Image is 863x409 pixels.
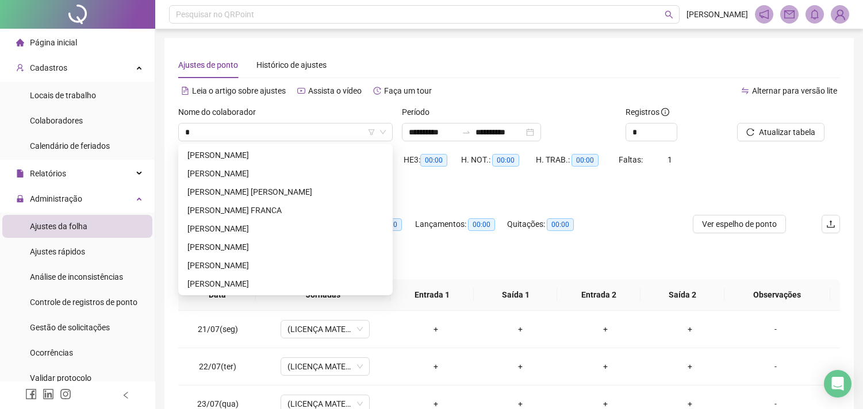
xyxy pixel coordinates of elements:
[43,388,54,400] span: linkedin
[492,154,519,167] span: 00:00
[30,91,96,100] span: Locais de trabalho
[187,204,383,217] div: [PERSON_NAME] FRANCA
[462,128,471,137] span: to
[181,219,390,238] div: CARLOS ANTONIO DA SILVA GOMES FILHO
[657,360,723,373] div: +
[178,60,238,70] span: Ajustes de ponto
[507,218,590,231] div: Quitações:
[30,222,87,231] span: Ajustes da folha
[572,323,638,335] div: +
[192,86,286,95] span: Leia o artigo sobre ajustes
[686,8,748,21] span: [PERSON_NAME]
[25,388,37,400] span: facebook
[752,86,837,95] span: Alternar para versão lite
[308,86,362,95] span: Assista o vídeo
[640,279,724,311] th: Saída 2
[619,155,645,164] span: Faltas:
[178,106,263,118] label: Nome do colaborador
[402,106,437,118] label: Período
[742,360,810,373] div: -
[415,218,507,231] div: Lançamentos:
[379,129,386,136] span: down
[373,87,381,95] span: history
[30,63,67,72] span: Cadastros
[30,272,123,281] span: Análise de inconsistências
[488,323,554,335] div: +
[181,164,390,183] div: ANGELA MARIA DA SILVA
[16,64,24,72] span: user-add
[30,298,137,307] span: Controle de registros de ponto
[30,247,85,256] span: Ajustes rápidos
[746,128,754,136] span: reload
[187,241,383,253] div: [PERSON_NAME]
[742,323,810,335] div: -
[702,218,777,230] span: Ver espelho de ponto
[403,360,469,373] div: +
[626,106,669,118] span: Registros
[187,186,383,198] div: [PERSON_NAME] [PERSON_NAME]
[181,275,390,293] div: DANIEL GONCALVES DE SOUSA
[665,10,673,19] span: search
[297,87,305,95] span: youtube
[404,153,461,167] div: HE 3:
[198,325,238,334] span: 21/07(seg)
[16,169,24,178] span: file
[661,108,669,116] span: info-circle
[30,194,82,203] span: Administração
[30,169,66,178] span: Relatórios
[122,391,130,399] span: left
[187,259,383,272] div: [PERSON_NAME]
[60,388,71,400] span: instagram
[256,60,327,70] span: Histórico de ajustes
[384,86,432,95] span: Faça um tour
[181,146,390,164] div: ALEKSANDER VINICIUS RODRIGUES DA SILVA
[16,38,24,47] span: home
[181,256,390,275] div: CLESIO MAIA AGUIAR
[403,323,469,335] div: +
[572,154,599,167] span: 00:00
[668,155,672,164] span: 1
[287,358,363,375] span: (LICENÇA MATERNIDADE)
[181,183,390,201] div: BRENDA KAWANY CHAGAS PEREIRA
[461,153,536,167] div: H. NOT.:
[831,6,849,23] img: 75596
[30,38,77,47] span: Página inicial
[287,321,363,338] span: (LICENÇA MATERNIDADE)
[741,87,749,95] span: swap
[784,9,795,20] span: mail
[733,288,821,301] span: Observações
[30,141,110,151] span: Calendário de feriados
[30,323,110,332] span: Gestão de solicitações
[181,87,189,95] span: file-text
[199,362,236,371] span: 22/07(ter)
[724,279,830,311] th: Observações
[547,218,574,231] span: 00:00
[187,167,383,180] div: [PERSON_NAME]
[16,195,24,203] span: lock
[181,238,390,256] div: CAROLINE GARCIA SANTOS MELO
[759,9,769,20] span: notification
[737,123,824,141] button: Atualizar tabela
[474,279,557,311] th: Saída 1
[420,154,447,167] span: 00:00
[178,279,256,311] th: Data
[572,360,638,373] div: +
[187,149,383,161] div: [PERSON_NAME]
[30,348,73,357] span: Ocorrências
[181,201,390,219] div: BRIGIDA OLIVEIRA FRANCA
[462,128,471,137] span: swap-right
[187,277,383,290] div: [PERSON_NAME]
[759,126,815,138] span: Atualizar tabela
[824,370,852,398] div: Open Intercom Messenger
[30,116,83,125] span: Colaboradores
[197,399,239,408] span: 23/07(qua)
[536,153,619,167] div: H. TRAB.:
[468,218,495,231] span: 00:00
[30,373,91,383] span: Validar protocolo
[826,219,835,229] span: upload
[488,360,554,373] div: +
[187,222,383,235] div: [PERSON_NAME]
[810,9,820,20] span: bell
[368,129,375,136] span: filter
[693,215,786,233] button: Ver espelho de ponto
